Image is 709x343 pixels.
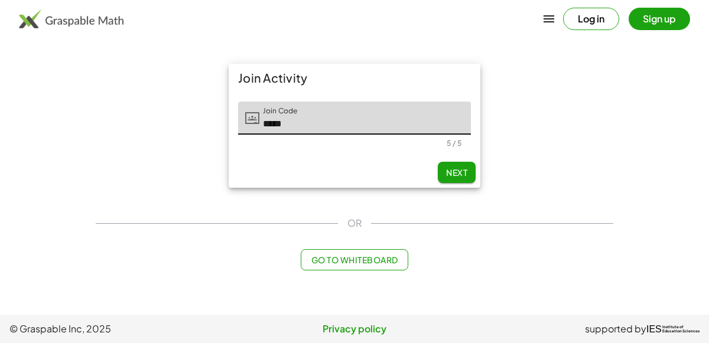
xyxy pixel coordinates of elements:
[585,322,646,336] span: supported by
[446,167,467,178] span: Next
[438,162,476,183] button: Next
[311,254,398,265] span: Go to Whiteboard
[563,8,619,30] button: Log in
[662,325,700,334] span: Institute of Education Sciences
[646,322,700,336] a: IESInstitute ofEducation Sciences
[629,8,690,30] button: Sign up
[239,322,469,336] a: Privacy policy
[646,324,662,335] span: IES
[347,216,362,230] span: OR
[447,139,461,148] div: 5 / 5
[229,64,480,92] div: Join Activity
[301,249,408,270] button: Go to Whiteboard
[9,322,239,336] span: © Graspable Inc, 2025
